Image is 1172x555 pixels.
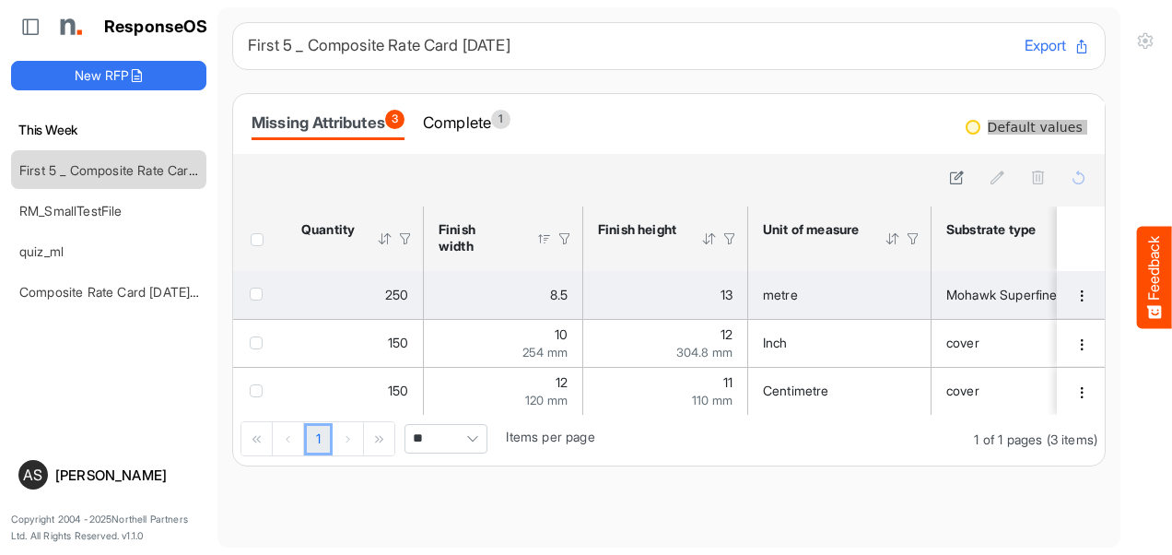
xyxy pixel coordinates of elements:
div: Complete [423,110,510,136]
td: 150 is template cell Column Header httpsnorthellcomontologiesmapping-rulesorderhasquantity [287,367,424,415]
span: 120 mm [525,393,568,407]
div: Filter Icon [721,230,738,247]
div: Filter Icon [557,230,573,247]
div: Default values [988,121,1083,134]
td: 12 is template cell Column Header httpsnorthellcomontologiesmapping-rulesmeasurementhasfinishsize... [583,319,748,367]
button: dropdownbutton [1072,287,1092,305]
div: Missing Attributes [252,110,404,136]
button: Export [1025,34,1090,58]
div: Go to next page [333,422,364,455]
span: 250 [385,287,408,302]
span: 110 mm [692,393,732,407]
span: Centimetre [763,383,829,398]
span: Items per page [506,429,594,444]
div: Pager Container [233,415,1105,466]
span: 254 mm [522,345,568,360]
td: 11 is template cell Column Header httpsnorthellcomontologiesmapping-rulesmeasurementhasfinishsize... [583,367,748,415]
div: Filter Icon [905,230,921,247]
span: 1 of 1 pages [974,431,1042,447]
div: Unit of measure [763,221,861,238]
h6: This Week [11,120,206,140]
div: Finish height [598,221,677,238]
span: 8.5 [550,287,568,302]
td: 3ecec446-9b45-4b82-9fc2-b14a2a496430 is template cell Column Header [1057,271,1108,319]
td: Centimetre is template cell Column Header httpsnorthellcomontologiesmapping-rulesmeasurementhasun... [748,367,932,415]
td: Inch is template cell Column Header httpsnorthellcomontologiesmapping-rulesmeasurementhasunitofme... [748,319,932,367]
p: Copyright 2004 - 2025 Northell Partners Ltd. All Rights Reserved. v 1.1.0 [11,512,206,544]
span: AS [23,467,42,482]
h6: First 5 _ Composite Rate Card [DATE] [248,38,1010,53]
td: 250 is template cell Column Header httpsnorthellcomontologiesmapping-rulesorderhasquantity [287,271,424,319]
div: Finish width [439,221,512,254]
span: 12 [721,326,732,342]
td: checkbox [233,271,287,319]
span: (3 items) [1047,431,1097,447]
div: Quantity [301,221,353,238]
span: 150 [388,383,408,398]
td: d21c9f99-aa82-4b48-b76e-43ae1a8f97a1 is template cell Column Header [1057,367,1108,415]
div: Go to previous page [273,422,304,455]
td: metre is template cell Column Header httpsnorthellcomontologiesmapping-rulesmeasurementhasunitofm... [748,271,932,319]
a: quiz_ml [19,243,64,259]
th: Header checkbox [233,207,287,271]
span: 12 [556,374,568,390]
div: Filter Icon [397,230,414,247]
td: 8.5 is template cell Column Header httpsnorthellcomontologiesmapping-rulesmeasurementhasfinishsiz... [424,271,583,319]
span: 150 [388,335,408,350]
span: Pagerdropdown [404,424,487,454]
span: 10 [555,326,568,342]
td: 13 is template cell Column Header httpsnorthellcomontologiesmapping-rulesmeasurementhasfinishsize... [583,271,748,319]
a: First 5 _ Composite Rate Card [DATE] [19,162,240,178]
td: checkbox [233,319,287,367]
h1: ResponseOS [104,18,208,37]
a: Page 1 of 1 Pages [304,423,333,456]
button: Feedback [1137,227,1172,329]
button: New RFP [11,61,206,90]
span: 13 [721,287,732,302]
button: dropdownbutton [1072,384,1092,402]
td: 10 is template cell Column Header httpsnorthellcomontologiesmapping-rulesmeasurementhasfinishsize... [424,319,583,367]
span: 1 [491,110,510,129]
img: Northell [51,8,88,45]
td: 150 is template cell Column Header httpsnorthellcomontologiesmapping-rulesorderhasquantity [287,319,424,367]
a: RM_SmallTestFile [19,203,123,218]
span: 304.8 mm [676,345,732,360]
td: 717c2446-da59-41e0-8e7d-f377c7f3b3c3 is template cell Column Header [1057,319,1108,367]
span: cover [946,335,979,350]
button: dropdownbutton [1072,336,1092,354]
td: 12 is template cell Column Header httpsnorthellcomontologiesmapping-rulesmeasurementhasfinishsize... [424,367,583,415]
span: Inch [763,335,788,350]
a: Composite Rate Card [DATE]_smaller [19,284,238,300]
span: 3 [385,110,404,129]
div: [PERSON_NAME] [55,468,199,482]
td: checkbox [233,367,287,415]
div: Go to last page [364,422,394,455]
div: Go to first page [241,422,273,455]
span: 11 [723,374,732,390]
span: metre [763,287,798,302]
span: cover [946,383,979,398]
